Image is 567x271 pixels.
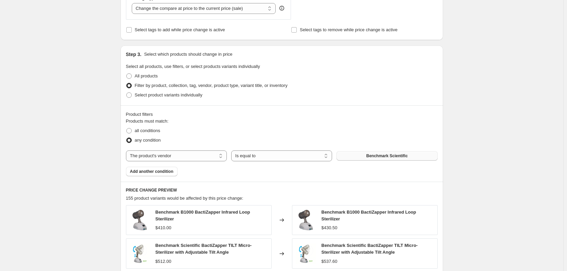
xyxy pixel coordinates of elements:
span: Add another condition [130,169,173,174]
div: $537.60 [322,258,337,265]
span: Products must match: [126,119,169,124]
span: Filter by product, collection, tag, vendor, product type, variant title, or inventory [135,83,288,88]
span: All products [135,73,158,78]
img: benchmark-b1000_80x.gif [296,210,316,230]
img: benchmark-b1001_960x960_38dfde0f-6b61-416a-a8a7-656e5efcf7ca_80x.gif [130,243,150,264]
div: help [278,5,285,12]
h2: Step 3. [126,51,142,58]
img: benchmark-b1001_960x960_38dfde0f-6b61-416a-a8a7-656e5efcf7ca_80x.gif [296,243,316,264]
span: Select tags to add while price change is active [135,27,225,32]
span: Benchmark B1000 BactiZapper Infrared Loop Sterilizer [322,210,416,221]
button: Add another condition [126,167,178,176]
span: Select all products, use filters, or select products variants individually [126,64,260,69]
span: Benchmark Scientific [366,153,408,159]
span: Benchmark Scientific BactiZapper TILT Micro-Sterilizer with Adjustable Tilt Angle [322,243,418,255]
div: $410.00 [156,224,171,231]
button: Benchmark Scientific [336,151,437,161]
span: all conditions [135,128,160,133]
img: benchmark-b1000_80x.gif [130,210,150,230]
div: Product filters [126,111,438,118]
span: any condition [135,138,161,143]
div: $512.00 [156,258,171,265]
span: Benchmark Scientific BactiZapper TILT Micro-Sterilizer with Adjustable Tilt Angle [156,243,252,255]
span: 155 product variants would be affected by this price change: [126,196,243,201]
span: Select product variants individually [135,92,202,97]
div: $430.50 [322,224,337,231]
span: Benchmark B1000 BactiZapper Infrared Loop Sterilizer [156,210,250,221]
span: Select tags to remove while price change is active [300,27,398,32]
h6: PRICE CHANGE PREVIEW [126,187,438,193]
p: Select which products should change in price [144,51,232,58]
